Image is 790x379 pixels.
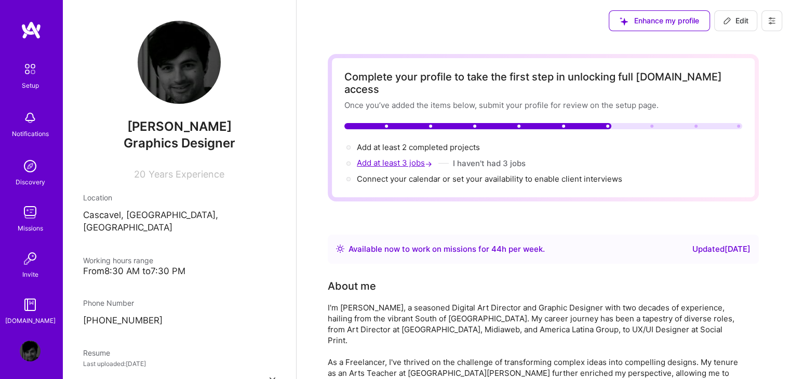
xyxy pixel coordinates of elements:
[5,315,56,326] div: [DOMAIN_NAME]
[491,244,502,254] span: 44
[692,243,751,255] div: Updated [DATE]
[723,16,748,26] span: Edit
[19,58,41,80] img: setup
[20,202,41,223] img: teamwork
[18,223,43,234] div: Missions
[134,169,145,180] span: 20
[20,156,41,177] img: discovery
[714,10,757,31] button: Edit
[138,21,221,104] img: User Avatar
[83,299,134,307] span: Phone Number
[344,71,742,96] div: Complete your profile to take the first step in unlocking full [DOMAIN_NAME] access
[357,142,480,152] span: Add at least 2 completed projects
[336,245,344,253] img: Availability
[20,248,41,269] img: Invite
[83,358,275,369] div: Last uploaded: [DATE]
[453,158,526,169] button: I haven't had 3 jobs
[20,341,41,361] img: User Avatar
[83,119,275,134] span: [PERSON_NAME]
[344,100,742,111] div: Once you’ve added the items below, submit your profile for review on the setup page.
[149,169,224,180] span: Years Experience
[83,266,275,277] div: From 8:30 AM to 7:30 PM
[83,192,275,203] div: Location
[22,80,39,91] div: Setup
[83,256,153,265] span: Working hours range
[357,158,434,168] span: Add at least 3 jobs
[349,243,545,255] div: Available now to work on missions for h per week .
[20,294,41,315] img: guide book
[83,348,110,357] span: Resume
[20,107,41,128] img: bell
[328,278,376,294] div: About me
[83,315,275,327] p: [PHONE_NUMBER]
[22,269,38,280] div: Invite
[425,158,432,169] span: →
[357,174,622,184] span: Connect your calendar or set your availability to enable client interviews
[21,21,42,39] img: logo
[83,209,275,234] p: Cascavel, [GEOGRAPHIC_DATA], [GEOGRAPHIC_DATA]
[124,136,235,151] span: Graphics Designer
[12,128,49,139] div: Notifications
[17,341,43,361] a: User Avatar
[16,177,45,187] div: Discovery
